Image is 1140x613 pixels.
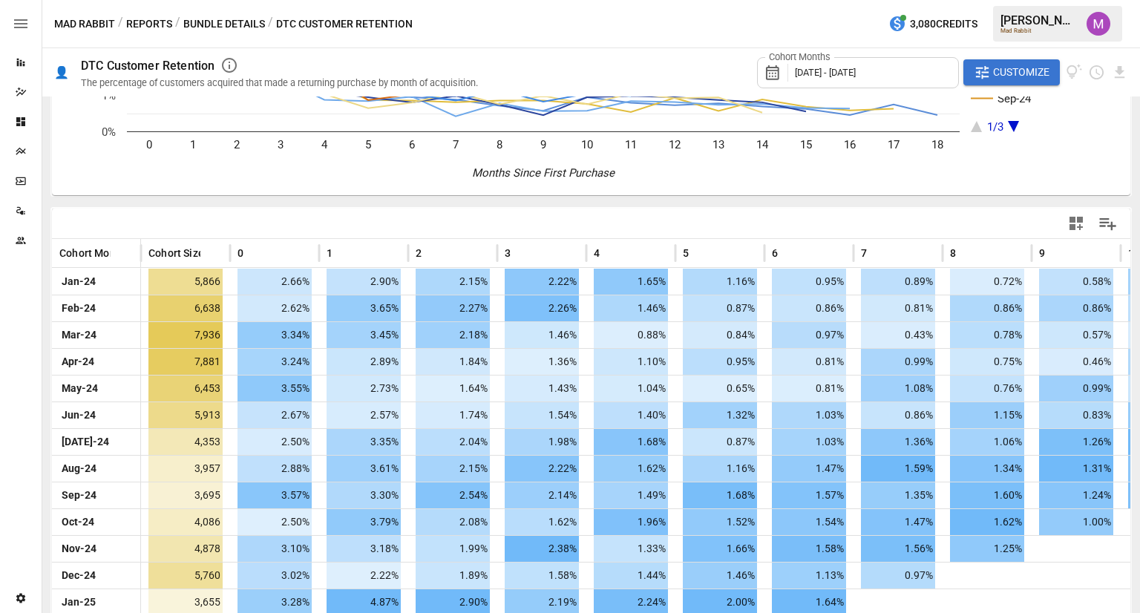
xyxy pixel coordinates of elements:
span: 1.56% [861,536,935,562]
span: 1.15% [950,402,1024,428]
span: 2.04% [416,429,490,455]
span: 1.62% [505,509,579,535]
span: 1.43% [505,376,579,401]
span: 1.03% [772,402,846,428]
text: 3 [278,138,284,151]
span: 2 [416,246,422,260]
span: 1.47% [861,509,935,535]
span: 3.57% [237,482,312,508]
span: Oct-24 [59,509,96,535]
span: 1.03% [772,429,846,455]
span: 1.31% [1039,456,1113,482]
span: 0.43% [861,322,935,348]
span: 1.13% [772,563,846,589]
text: 11 [625,138,637,151]
span: 4,878 [148,536,223,562]
span: 0 [237,246,243,260]
span: 0.97% [861,563,935,589]
button: Download report [1111,64,1128,81]
span: 3,957 [148,456,223,482]
span: 0.83% [1039,402,1113,428]
span: 4 [594,246,600,260]
text: 2 [234,138,240,151]
span: 0.95% [683,349,757,375]
span: 2.22% [505,456,579,482]
span: 0.87% [683,429,757,455]
span: Jan-24 [59,269,98,295]
span: 3.35% [327,429,401,455]
span: 1.47% [772,456,846,482]
button: Sort [1046,243,1067,263]
span: 5 [683,246,689,260]
button: Sort [779,243,800,263]
span: 1.58% [772,536,846,562]
text: 10 [581,138,593,151]
span: 0.99% [861,349,935,375]
text: 4 [321,138,328,151]
span: 1.68% [683,482,757,508]
span: 1.54% [772,509,846,535]
button: Customize [963,59,1060,86]
text: Months Since First Purchase [472,166,615,180]
span: 5,913 [148,402,223,428]
span: 1.57% [772,482,846,508]
span: 9 [1039,246,1045,260]
span: Cohort Month [59,246,125,260]
span: 3,080 Credits [910,15,977,33]
span: Jun-24 [59,402,98,428]
div: 👤 [54,65,69,79]
span: 1.89% [416,563,490,589]
span: 2.15% [416,456,490,482]
span: 0.89% [861,269,935,295]
span: 7 [861,246,867,260]
span: 1.24% [1039,482,1113,508]
span: 6,453 [148,376,223,401]
text: 13 [712,138,724,151]
span: 1.58% [505,563,579,589]
button: Reports [126,15,172,33]
span: 2.50% [237,429,312,455]
span: 3,695 [148,482,223,508]
span: 2.15% [416,269,490,295]
span: 0.72% [950,269,1024,295]
span: 1.49% [594,482,668,508]
span: 1.62% [950,509,1024,535]
text: 14 [756,138,769,151]
span: 10 [1128,246,1140,260]
label: Cohort Months [765,50,834,64]
span: [DATE]-24 [59,429,111,455]
span: Mar-24 [59,322,99,348]
span: 2.22% [327,563,401,589]
span: 3 [505,246,511,260]
span: 2.89% [327,349,401,375]
span: 1.34% [950,456,1024,482]
span: Cohort Size [148,246,204,260]
span: 0.86% [950,295,1024,321]
text: 17 [888,138,900,151]
button: View documentation [1066,59,1083,86]
span: Dec-24 [59,563,98,589]
span: 1.00% [1039,509,1113,535]
span: 3.61% [327,456,401,482]
span: 5,760 [148,563,223,589]
span: Aug-24 [59,456,99,482]
button: Sort [202,243,223,263]
span: 1.10% [594,349,668,375]
span: Apr-24 [59,349,96,375]
span: 0.58% [1039,269,1113,295]
span: 3.45% [327,322,401,348]
span: 1.99% [416,536,490,562]
text: 1 [190,138,196,151]
span: 0.46% [1039,349,1113,375]
span: 0.86% [861,402,935,428]
text: 0% [102,125,116,139]
span: 1.59% [861,456,935,482]
span: 4,353 [148,429,223,455]
text: 0 [146,138,152,151]
span: 1.04% [594,376,668,401]
div: Umer Muhammed [1087,12,1110,36]
div: DTC Customer Retention [81,59,214,73]
span: 3.55% [237,376,312,401]
text: 5 [365,138,371,151]
span: Customize [993,63,1049,82]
